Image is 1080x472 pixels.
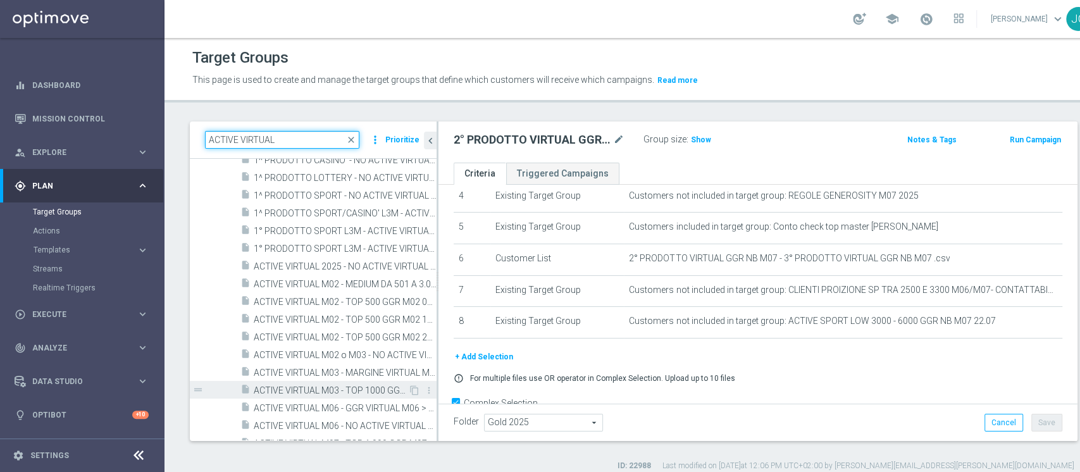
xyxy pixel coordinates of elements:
[254,332,437,343] span: ACTIVE VIRTUAL M02 - TOP 500 GGR M02 26.02
[454,181,490,213] td: 4
[240,207,251,221] i: insert_drive_file
[629,253,950,264] span: 2° PRODOTTO VIRTUAL GGR NB M07 - 3° PRODOTTO VIRTUAL GGR NB M07 .csv
[240,154,251,168] i: insert_drive_file
[15,409,26,421] i: lightbulb
[15,102,149,135] div: Mission Control
[33,207,132,217] a: Target Groups
[34,246,137,254] div: Templates
[254,190,437,201] span: 1^ PRODOTTO SPORT - NO ACTIVE VIRTUAL 2025/2025 - ETA&#x27; UNDER 36 05.03
[137,308,149,320] i: keyboard_arrow_right
[15,68,149,102] div: Dashboard
[990,9,1066,28] a: [PERSON_NAME]keyboard_arrow_down
[14,181,149,191] button: gps_fixed Plan keyboard_arrow_right
[32,378,137,385] span: Data Studio
[240,242,251,257] i: insert_drive_file
[14,309,149,320] div: play_circle_outline Execute keyboard_arrow_right
[33,259,163,278] div: Streams
[656,73,699,87] button: Read more
[14,376,149,387] button: Data Studio keyboard_arrow_right
[254,438,437,449] span: ACTIVE VIRTUAL M07 - TOP 1.000 GGR M07 04.08
[15,180,26,192] i: gps_fixed
[240,384,251,399] i: insert_drive_file
[14,114,149,124] button: Mission Control
[490,213,624,244] td: Existing Target Group
[240,171,251,186] i: insert_drive_file
[691,135,711,144] span: Show
[254,244,437,254] span: 1&#xB0; PRODOTTO SPORT L3M - ACTIVE VIRTUAL 2025 GGR NB &gt; 25 - INATTIVI VIRTUAL M06 18.06
[13,450,24,461] i: settings
[470,373,735,383] p: For multiple files use OR operator in Complex Selection. Upload up to 10 files
[240,225,251,239] i: insert_drive_file
[240,313,251,328] i: insert_drive_file
[424,385,434,395] i: more_vert
[254,226,437,237] span: 1&#xB0; PRODOTTO SPORT L3M - ACTIVE VIRTUAL 2025 GGR &gt; 10 - INATTIVI VIRTUAL M07 - CONTATTABIL...
[425,135,437,147] i: chevron_left
[32,102,149,135] a: Mission Control
[1031,414,1062,432] button: Save
[906,133,958,147] button: Notes & Tags
[32,182,137,190] span: Plan
[192,75,654,85] span: This page is used to create and manage the target groups that define which customers will receive...
[254,279,437,290] span: ACTIVE VIRTUAL M02 - MEDIUM DA 501 A 3.000 GGR M02 05.03
[15,147,26,158] i: person_search
[33,283,132,293] a: Realtime Triggers
[240,402,251,416] i: insert_drive_file
[15,309,26,320] i: play_circle_outline
[33,226,132,236] a: Actions
[490,244,624,275] td: Customer List
[454,163,506,185] a: Criteria
[254,421,437,432] span: ACTIVE VIRTUAL M06 - NO ACTIVE VIRTUAL M07 - GGR VIRTUAL M06 &gt; 10 EURO 04.08
[33,245,149,255] button: Templates keyboard_arrow_right
[454,373,464,383] i: error_outline
[662,461,1074,471] label: Last modified on [DATE] at 12:06 PM UTC+02:00 by [PERSON_NAME][EMAIL_ADDRESS][PERSON_NAME][DOMAIN...
[14,343,149,353] div: track_changes Analyze keyboard_arrow_right
[454,416,479,427] label: Folder
[33,202,163,221] div: Target Groups
[14,410,149,420] button: lightbulb Optibot +10
[32,68,149,102] a: Dashboard
[454,213,490,244] td: 5
[137,244,149,256] i: keyboard_arrow_right
[254,403,437,414] span: ACTIVE VIRTUAL M06 - GGR VIRTUAL M06 &gt; 20 EURO - ESCLUDERE TOP 3000 RIGA 794 24.06
[254,155,437,166] span: 1^ PRODOTTO CASINO&#x27; - NO ACTIVE VIRTUAL 2024/2025 - ETA&#x27; UNDER 36 05.03
[613,132,624,147] i: mode_edit
[454,350,514,364] button: + Add Selection
[885,12,899,26] span: school
[254,314,437,325] span: ACTIVE VIRTUAL M02 - TOP 500 GGR M02 19.02
[629,285,1057,295] span: Customers not included in target group: CLIENTI PROIZIONE SP TRA 2500 E 3300 M06/M07- CONTATTABIL...
[240,349,251,363] i: insert_drive_file
[14,80,149,90] button: equalizer Dashboard
[254,385,408,396] span: ACTIVE VIRTUAL M03 - TOP 1000 GGR M03 (pagamento ad aprile) 25.03
[137,342,149,354] i: keyboard_arrow_right
[490,307,624,338] td: Existing Target Group
[32,149,137,156] span: Explore
[15,180,137,192] div: Plan
[618,461,651,471] label: ID: 22988
[1009,133,1062,147] button: Run Campaign
[32,344,137,352] span: Analyze
[33,264,132,274] a: Streams
[254,350,437,361] span: ACTIVE VIRTUAL M02 o M03 - NO ACTIVE VIRTUAL M03 GGR VIRTUAL M2&gt;100 (lista fornita da noi) 11.04
[15,342,26,354] i: track_changes
[490,181,624,213] td: Existing Target Group
[1051,12,1065,26] span: keyboard_arrow_down
[33,278,163,297] div: Realtime Triggers
[454,244,490,275] td: 6
[240,419,251,434] i: insert_drive_file
[32,398,132,432] a: Optibot
[137,180,149,192] i: keyboard_arrow_right
[464,397,538,409] label: Complex Selection
[643,134,686,145] label: Group size
[240,295,251,310] i: insert_drive_file
[686,134,688,145] label: :
[424,132,437,149] button: chevron_left
[132,411,149,419] div: +10
[33,221,163,240] div: Actions
[346,135,356,145] span: close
